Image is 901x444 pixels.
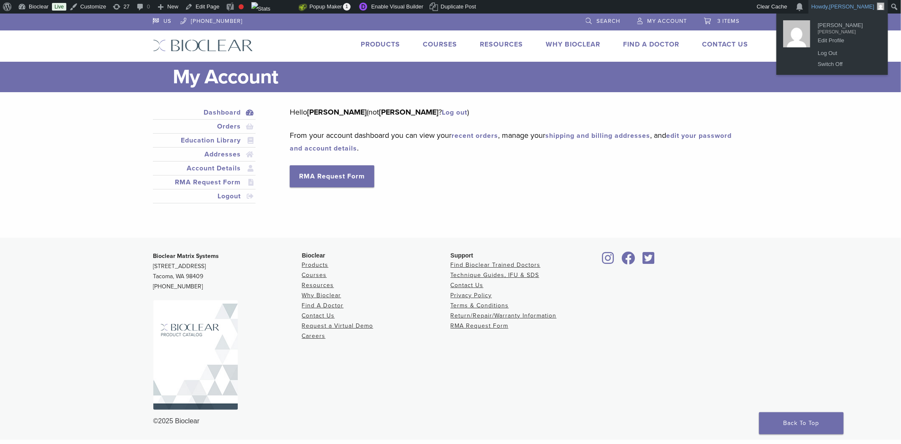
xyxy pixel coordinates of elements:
[586,14,621,26] a: Search
[451,282,484,289] a: Contact Us
[599,257,617,265] a: Bioclear
[153,416,748,426] div: ©2025 Bioclear
[451,252,474,259] span: Support
[451,292,492,299] a: Privacy Policy
[290,129,735,154] p: From your account dashboard you can view your , manage your , and .
[153,252,219,260] strong: Bioclear Matrix Systems
[818,19,877,26] span: [PERSON_NAME]
[818,26,877,34] span: [PERSON_NAME]
[155,107,254,118] a: Dashboard
[776,14,888,75] ul: Howdy, Tanya Copeman
[153,106,256,214] nav: Account pages
[343,3,351,11] span: 1
[302,292,341,299] a: Why Bioclear
[814,48,881,59] a: Log Out
[302,252,325,259] span: Bioclear
[451,302,509,309] a: Terms & Conditions
[361,40,400,49] a: Products
[451,322,509,329] a: RMA Request Form
[155,121,254,132] a: Orders
[442,108,467,117] a: Log out
[153,39,253,52] img: Bioclear
[451,261,541,269] a: Find Bioclear Trained Doctors
[704,14,740,26] a: 3 items
[759,412,844,434] a: Back To Top
[307,107,367,117] strong: [PERSON_NAME]
[302,332,326,340] a: Careers
[155,135,254,145] a: Education Library
[290,165,374,187] a: RMA Request Form
[623,40,680,49] a: Find A Doctor
[637,14,687,26] a: My Account
[814,59,881,70] a: Switch Off
[302,302,344,309] a: Find A Doctor
[239,4,244,9] div: Focus keyphrase not set
[153,300,238,410] img: Bioclear
[480,40,523,49] a: Resources
[451,271,539,279] a: Technique Guides, IFU & SDS
[545,132,650,140] a: shipping and billing addresses
[302,312,335,319] a: Contact Us
[829,3,874,10] span: [PERSON_NAME]
[546,40,601,49] a: Why Bioclear
[451,312,557,319] a: Return/Repair/Warranty Information
[173,62,749,92] h1: My Account
[155,149,254,159] a: Addresses
[648,18,687,25] span: My Account
[251,2,299,12] img: Views over 48 hours. Click for more Jetpack Stats.
[290,106,735,118] p: Hello (not ? )
[153,251,302,292] p: [STREET_ADDRESS] Tacoma, WA 98409 [PHONE_NUMBER]
[302,261,329,269] a: Products
[302,271,327,279] a: Courses
[155,177,254,187] a: RMA Request Form
[423,40,457,49] a: Courses
[302,322,373,329] a: Request a Virtual Demo
[52,3,66,11] a: Live
[155,163,254,173] a: Account Details
[452,132,498,140] a: recent orders
[619,257,638,265] a: Bioclear
[718,18,740,25] span: 3 items
[818,34,877,41] span: Edit Profile
[597,18,621,25] span: Search
[702,40,749,49] a: Contact Us
[302,282,334,289] a: Resources
[640,257,658,265] a: Bioclear
[155,191,254,201] a: Logout
[180,14,243,26] a: [PHONE_NUMBER]
[153,14,172,26] a: US
[379,107,438,117] strong: [PERSON_NAME]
